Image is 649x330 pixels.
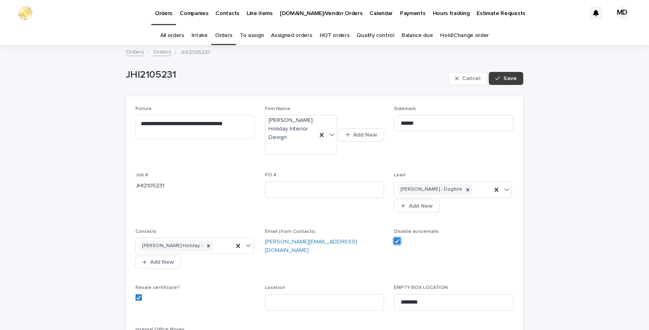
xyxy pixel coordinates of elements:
span: Email (from Contacts) [265,229,316,234]
span: Save [503,76,517,81]
span: PO # [265,173,276,178]
span: Fixture [135,106,152,111]
a: HOT orders [320,26,350,45]
a: Orders [126,47,144,56]
span: Add New [150,259,174,265]
a: Quality control [357,26,394,45]
span: Contacts [135,229,157,234]
div: [PERSON_NAME] Holiday - [140,241,204,252]
span: Add New [353,132,377,138]
a: All orders [160,26,184,45]
a: Orders [215,26,232,45]
p: JHI2105231 [126,69,445,81]
span: Location [265,285,285,290]
span: EMPTY BOX LOCATION [394,285,448,290]
span: Cancel [462,76,480,81]
a: Hold/Change order [440,26,489,45]
img: 0ffKfDbyRa2Iv8hnaAqg [16,5,34,21]
span: Disable autoemails [394,229,439,234]
span: Lead [394,173,405,178]
div: MD [616,7,629,20]
a: Balance due [402,26,433,45]
a: Orders [153,47,171,56]
p: JHI2105231 [180,47,210,56]
span: Resale certificate? [135,285,180,290]
button: Add New [135,256,181,269]
span: Add New [409,203,433,209]
button: Add New [394,200,439,213]
span: [PERSON_NAME] Holiday Interior Design [269,116,314,141]
div: [PERSON_NAME] - Dogfork [398,184,463,195]
a: To assign [240,26,264,45]
p: JHI2105231 [135,182,255,190]
span: Sidemark [394,106,416,111]
span: Job # [135,173,148,178]
span: Firm Name [265,106,290,111]
a: [PERSON_NAME][EMAIL_ADDRESS][DOMAIN_NAME] [265,239,357,253]
button: Save [489,72,523,85]
a: Intake [191,26,208,45]
button: Add New [339,128,384,141]
button: Cancel [448,72,487,85]
a: Assigned orders [271,26,312,45]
